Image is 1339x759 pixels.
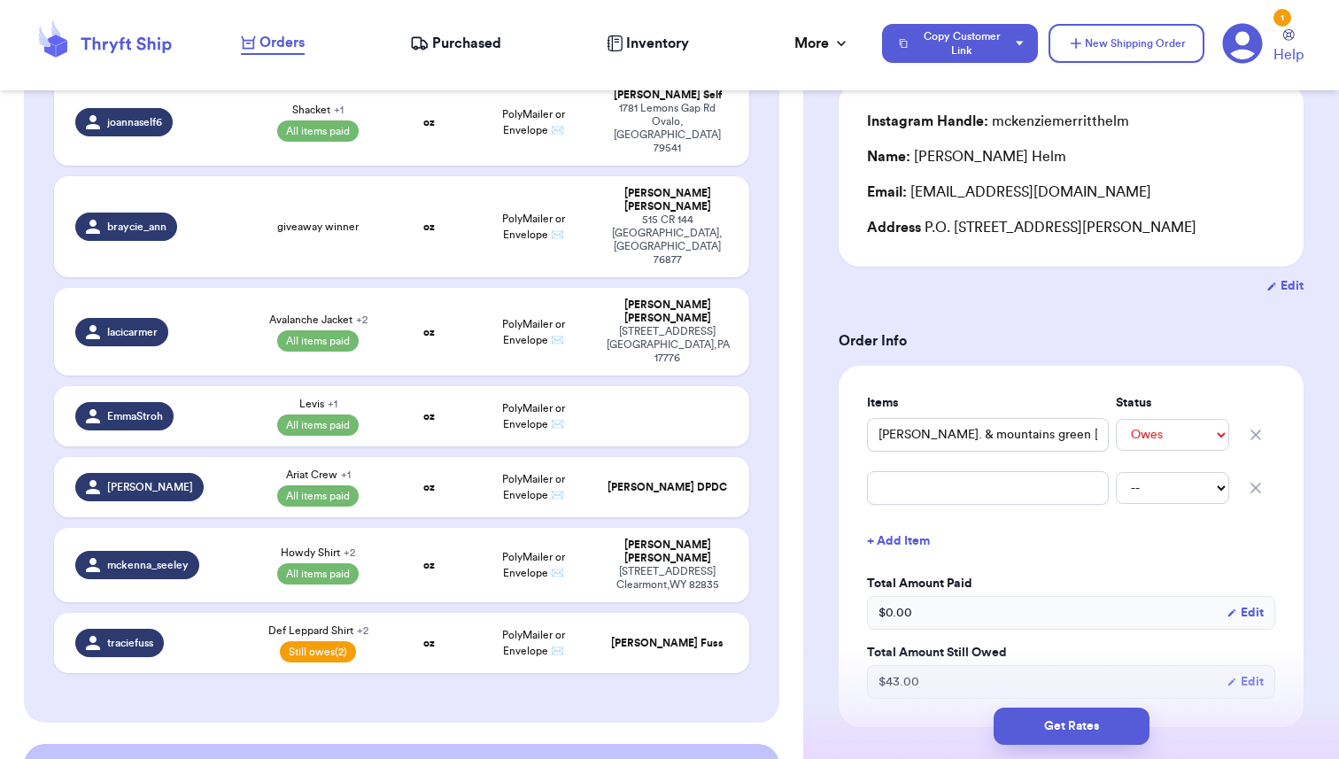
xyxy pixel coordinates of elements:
span: PolyMailer or Envelope ✉️ [502,213,565,240]
span: All items paid [277,330,359,352]
span: PolyMailer or Envelope ✉️ [502,474,565,500]
div: [PERSON_NAME] Fuss [607,637,728,650]
strong: oz [423,411,435,422]
button: Edit [1227,673,1264,691]
span: PolyMailer or Envelope ✉️ [502,109,565,136]
span: [PERSON_NAME] [107,480,193,494]
div: 1 [1273,9,1291,27]
div: [PERSON_NAME] DPDC [607,481,728,494]
span: Address [867,221,921,235]
span: PolyMailer or Envelope ✉️ [502,630,565,656]
span: + 2 [357,625,368,636]
span: Name: [867,150,910,164]
span: + 2 [356,314,368,325]
span: Avalanche Jacket [269,313,368,327]
label: Total Amount Still Owed [867,644,1275,662]
strong: oz [423,327,435,337]
span: Still owes (2) [280,641,356,662]
label: Status [1116,394,1229,412]
span: All items paid [277,414,359,436]
span: Instagram Handle: [867,114,988,128]
a: Inventory [607,33,689,54]
div: [STREET_ADDRESS] [GEOGRAPHIC_DATA] , PA 17776 [607,325,728,365]
span: + 1 [341,469,351,480]
span: + 1 [334,105,344,115]
h3: Order Info [839,330,1304,352]
div: P.O. [STREET_ADDRESS][PERSON_NAME] [867,217,1275,238]
div: [PERSON_NAME] [PERSON_NAME] [607,298,728,325]
button: Copy Customer Link [882,24,1038,63]
strong: oz [423,117,435,128]
span: traciefuss [107,636,153,650]
strong: oz [423,638,435,648]
div: [EMAIL_ADDRESS][DOMAIN_NAME] [867,182,1275,203]
button: Edit [1266,277,1304,295]
span: Purchased [432,33,501,54]
span: Ariat Crew [286,468,351,482]
span: joannaself6 [107,115,162,129]
a: Orders [241,32,305,55]
span: PolyMailer or Envelope ✉️ [502,319,565,345]
span: braycie_ann [107,220,166,234]
span: Help [1273,44,1304,66]
span: + 2 [344,547,355,558]
strong: oz [423,560,435,570]
button: Edit [1227,604,1264,622]
label: Items [867,394,1109,412]
span: PolyMailer or Envelope ✉️ [502,403,565,430]
span: $ 0.00 [878,604,912,622]
button: + Add Item [860,522,1282,561]
div: [PERSON_NAME] [PERSON_NAME] [607,538,728,565]
label: Total Amount Paid [867,575,1275,592]
div: [PERSON_NAME] Helm [867,146,1066,167]
span: Orders [259,32,305,53]
button: Get Rates [994,708,1149,745]
button: New Shipping Order [1049,24,1204,63]
div: 515 CR 144 [GEOGRAPHIC_DATA] , [GEOGRAPHIC_DATA] 76877 [607,213,728,267]
span: EmmaStroh [107,409,163,423]
span: All items paid [277,563,359,585]
span: Inventory [626,33,689,54]
div: [PERSON_NAME] [PERSON_NAME] [607,187,728,213]
span: All items paid [277,120,359,142]
a: Purchased [410,33,501,54]
span: All items paid [277,485,359,507]
div: [PERSON_NAME] Self [607,89,728,102]
span: PolyMailer or Envelope ✉️ [502,552,565,578]
div: mckenziemerritthelm [867,111,1129,132]
span: giveaway winner [277,220,359,234]
span: mckenna_seeley [107,558,189,572]
div: 1781 Lemons Gap Rd Ovalo , [GEOGRAPHIC_DATA] 79541 [607,102,728,155]
span: Email: [867,185,907,199]
div: More [794,33,850,54]
a: 1 [1222,23,1263,64]
span: lacicarmer [107,325,158,339]
span: $ 43.00 [878,673,919,691]
strong: oz [423,221,435,232]
span: + 1 [328,399,337,409]
span: Howdy Shirt [281,546,355,560]
div: [STREET_ADDRESS] Clearmont , WY 82835 [607,565,728,592]
span: Def Leppard Shirt [268,623,368,638]
span: Shacket [292,103,344,117]
a: Help [1273,29,1304,66]
strong: oz [423,482,435,492]
span: Levis [299,397,337,411]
